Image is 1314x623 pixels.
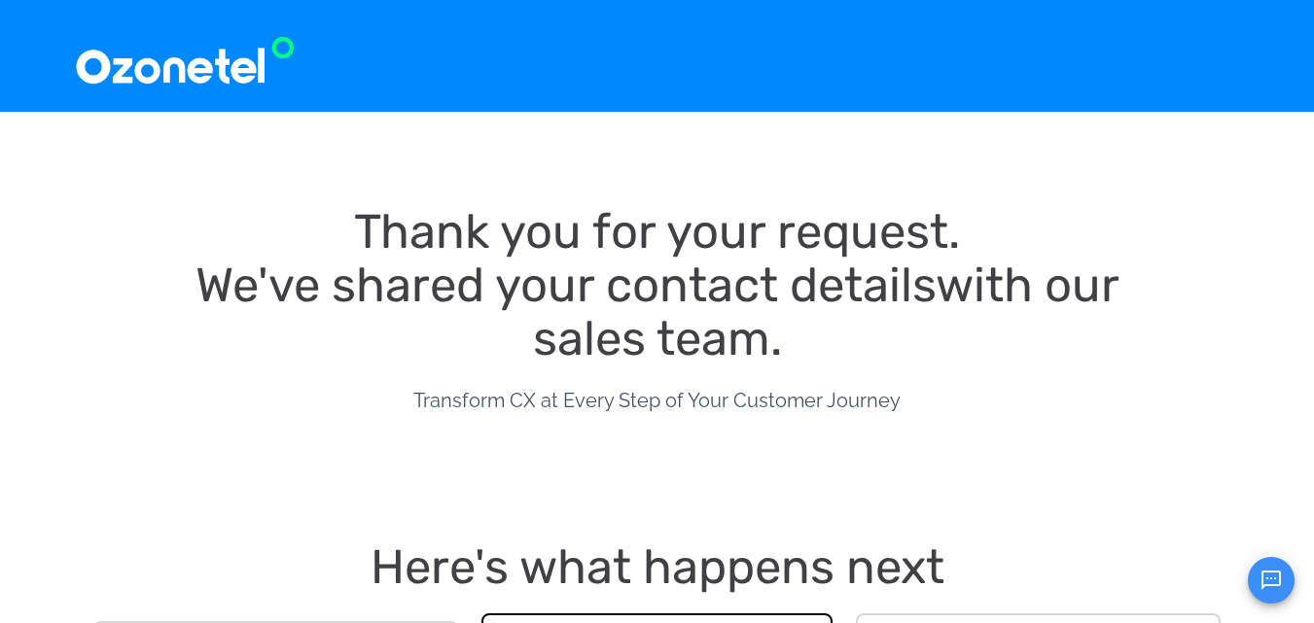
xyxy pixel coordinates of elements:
span: Thank you for your request. [354,203,960,260]
span: Here's what happens next [371,538,944,595]
span: with our sales team. [533,257,1131,366]
span: Transform CX at Every Step of Your Customer Journey [413,389,901,412]
button: Open chat [1248,557,1295,604]
span: We've shared your contact details [195,257,936,313]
